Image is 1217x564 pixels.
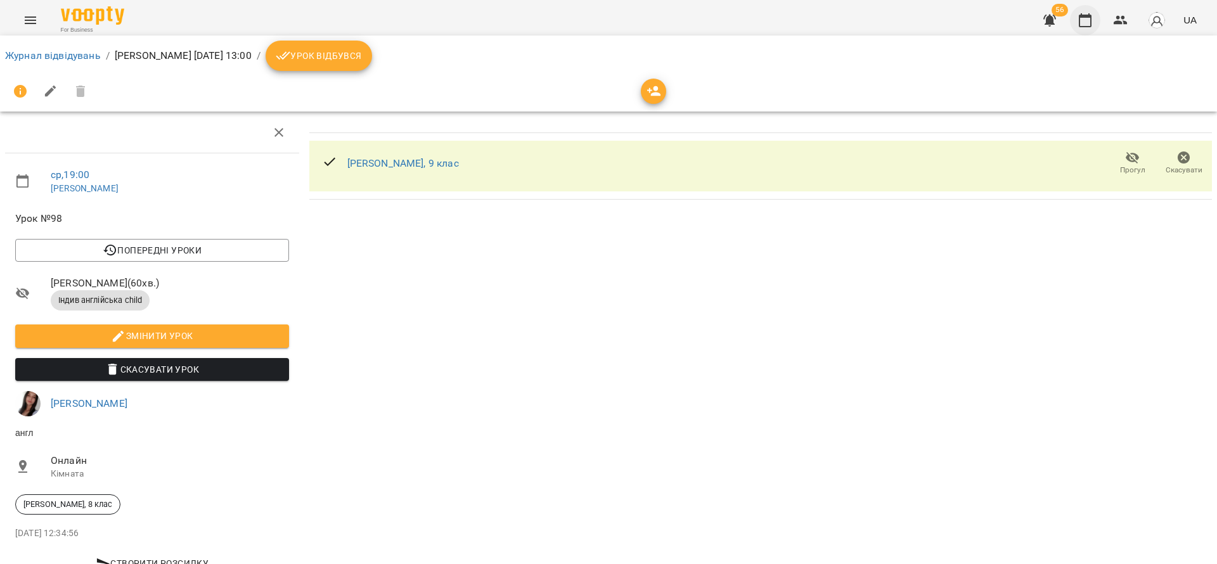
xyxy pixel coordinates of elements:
span: For Business [61,26,124,34]
span: 56 [1052,4,1068,16]
p: Кімната [51,468,289,480]
li: англ [5,421,299,444]
span: Скасувати [1166,165,1202,176]
p: [PERSON_NAME] [DATE] 13:00 [115,48,252,63]
button: Скасувати [1158,146,1209,181]
button: Попередні уроки [15,239,289,262]
img: Voopty Logo [61,6,124,25]
span: Прогул [1120,165,1145,176]
button: Змінити урок [15,324,289,347]
div: [PERSON_NAME], 8 клас [15,494,120,515]
li: / [106,48,110,63]
span: UA [1183,13,1197,27]
button: Скасувати Урок [15,358,289,381]
a: ср , 19:00 [51,169,89,181]
button: Menu [15,5,46,35]
span: Урок №98 [15,211,289,226]
span: [PERSON_NAME], 8 клас [16,499,120,510]
li: / [257,48,261,63]
img: 1d6f23e5120c7992040491d1b6c3cd92.jpg [15,391,41,416]
nav: breadcrumb [5,41,1212,71]
p: [DATE] 12:34:56 [15,527,289,540]
span: Урок відбувся [276,48,362,63]
span: Індив англійська child [51,295,150,306]
button: UA [1178,8,1202,32]
img: avatar_s.png [1148,11,1166,29]
a: [PERSON_NAME], 9 клас [347,157,459,169]
span: Онлайн [51,453,289,468]
span: Змінити урок [25,328,279,343]
a: [PERSON_NAME] [51,183,119,193]
span: Скасувати Урок [25,362,279,377]
a: [PERSON_NAME] [51,397,127,409]
button: Прогул [1107,146,1158,181]
button: Урок відбувся [266,41,372,71]
span: [PERSON_NAME] ( 60 хв. ) [51,276,289,291]
span: Попередні уроки [25,243,279,258]
a: Журнал відвідувань [5,49,101,61]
